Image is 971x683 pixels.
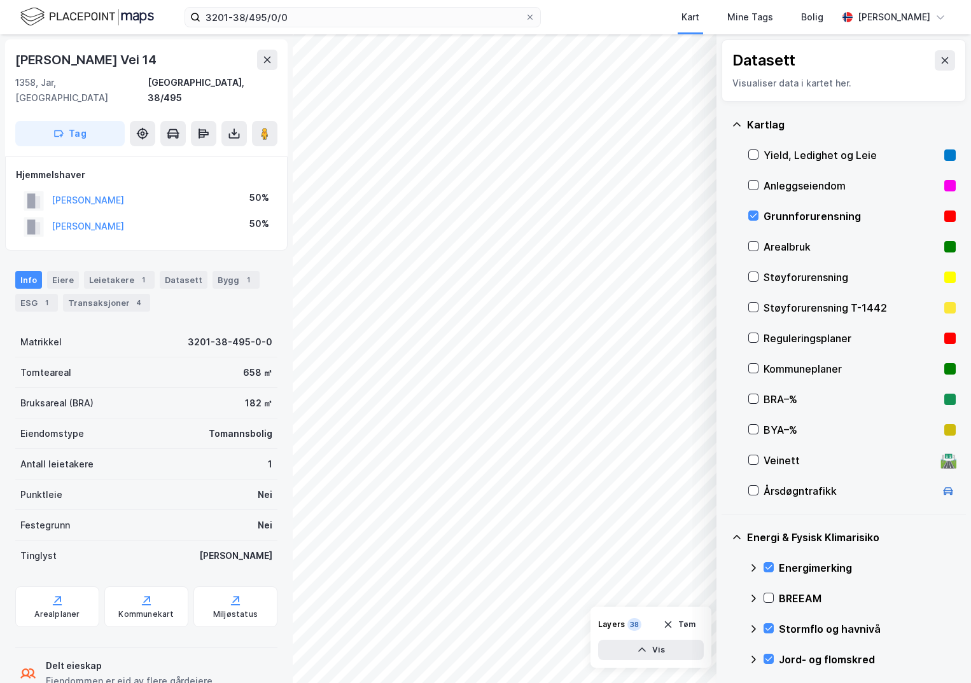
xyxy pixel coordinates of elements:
[16,167,277,183] div: Hjemmelshaver
[40,296,53,309] div: 1
[764,178,939,193] div: Anleggseiendom
[118,609,174,619] div: Kommunekart
[137,273,150,286] div: 1
[200,8,525,27] input: Søk på adresse, matrikkel, gårdeiere, leietakere eller personer
[779,621,956,637] div: Stormflo og havnivå
[732,76,955,91] div: Visualiser data i kartet her.
[20,548,57,563] div: Tinglyst
[15,271,42,289] div: Info
[940,452,957,469] div: 🛣️
[764,270,939,285] div: Støyforurensning
[20,487,62,502] div: Punktleie
[732,50,795,71] div: Datasett
[764,361,939,376] div: Kommuneplaner
[47,271,79,289] div: Eiere
[764,239,939,254] div: Arealbruk
[258,518,272,533] div: Nei
[747,530,956,545] div: Energi & Fysisk Klimarisiko
[63,294,150,312] div: Transaksjoner
[20,457,94,472] div: Antall leietakere
[779,591,956,606] div: BREEAM
[20,396,94,411] div: Bruksareal (BRA)
[627,618,641,631] div: 38
[199,548,272,563] div: [PERSON_NAME]
[764,331,939,346] div: Reguleringsplaner
[727,10,773,25] div: Mine Tags
[15,121,125,146] button: Tag
[764,453,935,468] div: Veinett
[598,640,704,660] button: Vis
[681,10,699,25] div: Kart
[20,518,70,533] div: Festegrunn
[213,609,258,619] div: Miljøstatus
[46,658,213,673] div: Delt eieskap
[764,422,939,438] div: BYA–%
[213,271,260,289] div: Bygg
[20,6,154,28] img: logo.f888ab2527a4732fd821a326f86c7f29.svg
[15,294,58,312] div: ESG
[132,296,145,309] div: 4
[160,271,207,289] div: Datasett
[148,75,277,106] div: [GEOGRAPHIC_DATA], 38/495
[258,487,272,502] div: Nei
[84,271,155,289] div: Leietakere
[242,273,255,286] div: 1
[598,619,625,630] div: Layers
[15,50,159,70] div: [PERSON_NAME] Vei 14
[779,652,956,667] div: Jord- og flomskred
[764,483,935,499] div: Årsdøgntrafikk
[907,622,971,683] iframe: Chat Widget
[188,335,272,350] div: 3201-38-495-0-0
[764,148,939,163] div: Yield, Ledighet og Leie
[268,457,272,472] div: 1
[243,365,272,380] div: 658 ㎡
[764,300,939,315] div: Støyforurensning T-1442
[764,392,939,407] div: BRA–%
[801,10,823,25] div: Bolig
[20,426,84,441] div: Eiendomstype
[655,614,704,635] button: Tøm
[249,216,269,231] div: 50%
[20,365,71,380] div: Tomteareal
[34,609,80,619] div: Arealplaner
[245,396,272,411] div: 182 ㎡
[779,560,956,576] div: Energimerking
[858,10,930,25] div: [PERSON_NAME]
[764,209,939,224] div: Grunnforurensning
[747,117,956,132] div: Kartlag
[20,335,62,350] div: Matrikkel
[15,75,148,106] div: 1358, Jar, [GEOGRAPHIC_DATA]
[209,426,272,441] div: Tomannsbolig
[249,190,269,205] div: 50%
